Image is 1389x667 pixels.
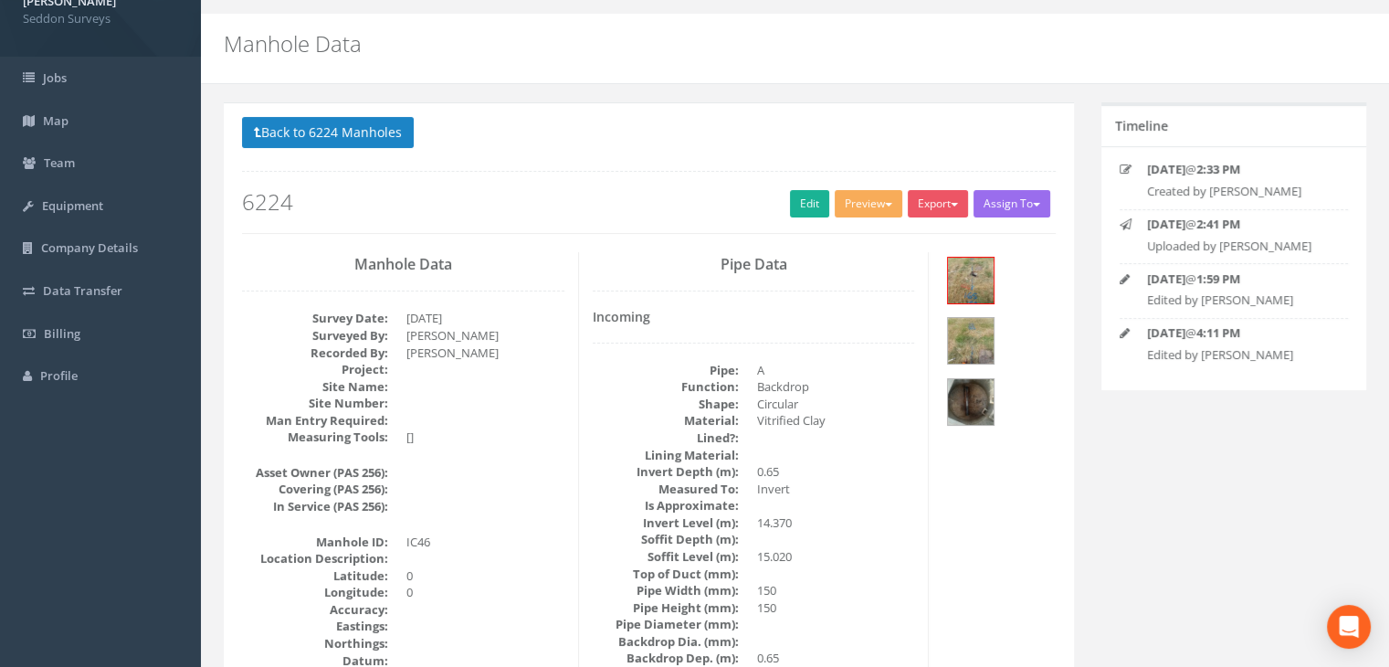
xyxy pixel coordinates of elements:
[757,548,915,566] dd: 15.020
[224,32,1172,56] h2: Manhole Data
[242,635,388,652] dt: Northings:
[1196,270,1240,287] strong: 1:59 PM
[23,10,178,27] span: Seddon Surveys
[1147,291,1333,309] p: Edited by [PERSON_NAME]
[790,190,829,217] a: Edit
[593,447,739,464] dt: Lining Material:
[242,378,388,396] dt: Site Name:
[1196,216,1240,232] strong: 2:41 PM
[1327,605,1371,649] div: Open Intercom Messenger
[593,378,739,396] dt: Function:
[1147,324,1185,341] strong: [DATE]
[242,601,388,619] dt: Accuracy:
[242,257,564,273] h3: Manhole Data
[242,584,388,601] dt: Longitude:
[593,257,915,273] h3: Pipe Data
[908,190,968,217] button: Export
[406,310,564,327] dd: [DATE]
[1147,346,1333,364] p: Edited by [PERSON_NAME]
[1147,216,1185,232] strong: [DATE]
[593,429,739,447] dt: Lined?:
[757,396,915,413] dd: Circular
[242,429,388,446] dt: Measuring Tools:
[593,599,739,617] dt: Pipe Height (mm):
[242,567,388,585] dt: Latitude:
[757,599,915,617] dd: 150
[593,463,739,481] dt: Invert Depth (m):
[835,190,902,217] button: Preview
[593,548,739,566] dt: Soffit Level (m):
[593,566,739,583] dt: Top of Duct (mm):
[41,239,138,256] span: Company Details
[948,379,994,425] img: f28bc2a7-cfed-bebb-66b4-9c45cbfb2f96_7aeee7da-868c-8d72-a14f-fefefa92dde7_thumb.jpg
[1147,324,1333,342] p: @
[242,498,388,515] dt: In Service (PAS 256):
[593,531,739,548] dt: Soffit Depth (m):
[43,69,67,86] span: Jobs
[242,618,388,635] dt: Eastings:
[242,190,1056,214] h2: 6224
[44,154,75,171] span: Team
[242,550,388,567] dt: Location Description:
[1147,270,1185,287] strong: [DATE]
[757,362,915,379] dd: A
[593,362,739,379] dt: Pipe:
[593,650,739,667] dt: Backdrop Dep. (m):
[593,582,739,599] dt: Pipe Width (mm):
[1196,161,1240,177] strong: 2:33 PM
[242,310,388,327] dt: Survey Date:
[43,282,122,299] span: Data Transfer
[757,481,915,498] dd: Invert
[242,534,388,551] dt: Manhole ID:
[406,344,564,362] dd: [PERSON_NAME]
[1147,161,1333,178] p: @
[757,582,915,599] dd: 150
[1147,183,1333,200] p: Created by [PERSON_NAME]
[593,633,739,651] dt: Backdrop Dia. (mm):
[406,327,564,344] dd: [PERSON_NAME]
[1115,119,1168,132] h5: Timeline
[1147,161,1185,177] strong: [DATE]
[593,412,739,429] dt: Material:
[948,318,994,364] img: f28bc2a7-cfed-bebb-66b4-9c45cbfb2f96_1be221f3-2551-f209-1156-26b42eb0924f_thumb.jpg
[593,481,739,498] dt: Measured To:
[44,325,80,342] span: Billing
[242,344,388,362] dt: Recorded By:
[757,463,915,481] dd: 0.65
[973,190,1050,217] button: Assign To
[40,367,78,384] span: Profile
[242,327,388,344] dt: Surveyed By:
[948,258,994,303] img: f28bc2a7-cfed-bebb-66b4-9c45cbfb2f96_90f8db6e-60c6-0821-cfce-d229c5e953fd_thumb.jpg
[406,584,564,601] dd: 0
[1147,270,1333,288] p: @
[242,412,388,429] dt: Man Entry Required:
[406,429,564,446] dd: []
[757,412,915,429] dd: Vitrified Clay
[1147,216,1333,233] p: @
[406,534,564,551] dd: IC46
[242,395,388,412] dt: Site Number:
[757,378,915,396] dd: Backdrop
[242,481,388,498] dt: Covering (PAS 256):
[757,650,915,667] dd: 0.65
[1147,238,1333,255] p: Uploaded by [PERSON_NAME]
[43,112,68,129] span: Map
[757,514,915,532] dd: 14.370
[406,567,564,585] dd: 0
[593,514,739,532] dt: Invert Level (m):
[242,464,388,482] dt: Asset Owner (PAS 256):
[593,497,739,514] dt: Is Approximate:
[1196,324,1240,341] strong: 4:11 PM
[593,616,739,633] dt: Pipe Diameter (mm):
[593,396,739,413] dt: Shape:
[242,117,414,148] button: Back to 6224 Manholes
[593,310,915,323] h4: Incoming
[42,197,103,214] span: Equipment
[242,361,388,378] dt: Project:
